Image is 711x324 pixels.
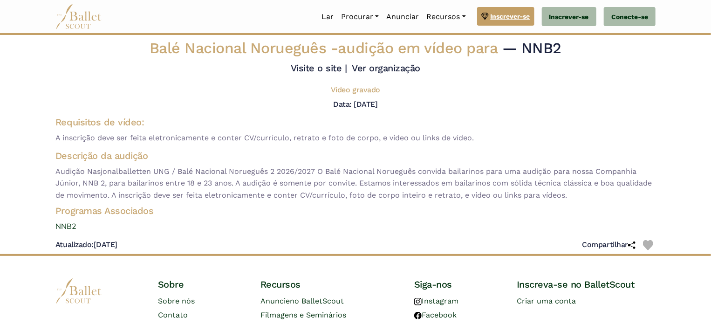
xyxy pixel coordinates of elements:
[423,7,469,27] a: Recursos
[611,13,648,21] font: Conecte-se
[48,221,663,233] a: NNB2
[542,7,596,27] a: Inscrever-se
[55,278,102,304] img: logotipo
[386,12,419,21] font: Anunciar
[517,279,635,290] font: Inscreva-se no BalletScout
[491,13,530,20] font: Inscrever-se
[422,296,458,305] font: Instagram
[604,7,656,27] a: Conecte-se
[414,298,422,305] img: logotipo do Instagram
[55,150,148,161] font: Descrição da audição
[94,240,117,249] font: [DATE]
[338,39,498,57] font: audição em vídeo para
[55,167,652,200] font: Audição Nasjonalballetten UNG / Balé Nacional Norueguês 2 2026/2027 O Balé Nacional Norueguês con...
[333,100,377,109] font: Data: [DATE]
[318,7,337,27] a: Lar
[582,240,628,249] font: Compartilhar
[549,13,589,21] font: Inscrever-se
[55,117,144,128] font: Requisitos de vídeo:
[481,11,489,21] img: gem.svg
[260,296,290,305] font: Anuncie
[341,12,373,21] font: Procurar
[517,296,576,305] a: Criar uma conta
[426,12,460,21] font: Recursos
[260,279,301,290] font: Recursos
[158,310,188,319] a: Contato
[422,310,457,319] font: Facebook
[414,312,422,319] img: logotipo do Facebook
[260,296,344,305] a: Anuncieno BalletScout
[158,296,195,305] a: Sobre nós
[290,296,344,305] font: no BalletScout
[414,279,452,290] font: Siga-nos
[150,39,338,57] font: Balé Nacional Norueguês -
[414,296,458,305] a: Instagram
[477,7,534,26] a: Inscrever-se
[321,12,334,21] font: Lar
[55,240,94,249] font: Atualizado:
[158,279,184,290] font: Sobre
[55,205,153,216] font: Programas Associados
[55,133,474,142] font: A inscrição deve ser feita eletronicamente e conter CV/currículo, retrato e foto de corpo, e víde...
[352,62,420,74] a: Ver organização
[337,7,383,27] a: Procurar
[502,39,561,57] font: — NNB2
[331,85,380,94] font: Vídeo gravado
[414,310,457,319] a: Facebook
[291,62,347,74] a: Visite o site |
[383,7,423,27] a: Anunciar
[55,221,76,231] font: NNB2
[260,310,346,319] a: Filmagens e Seminários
